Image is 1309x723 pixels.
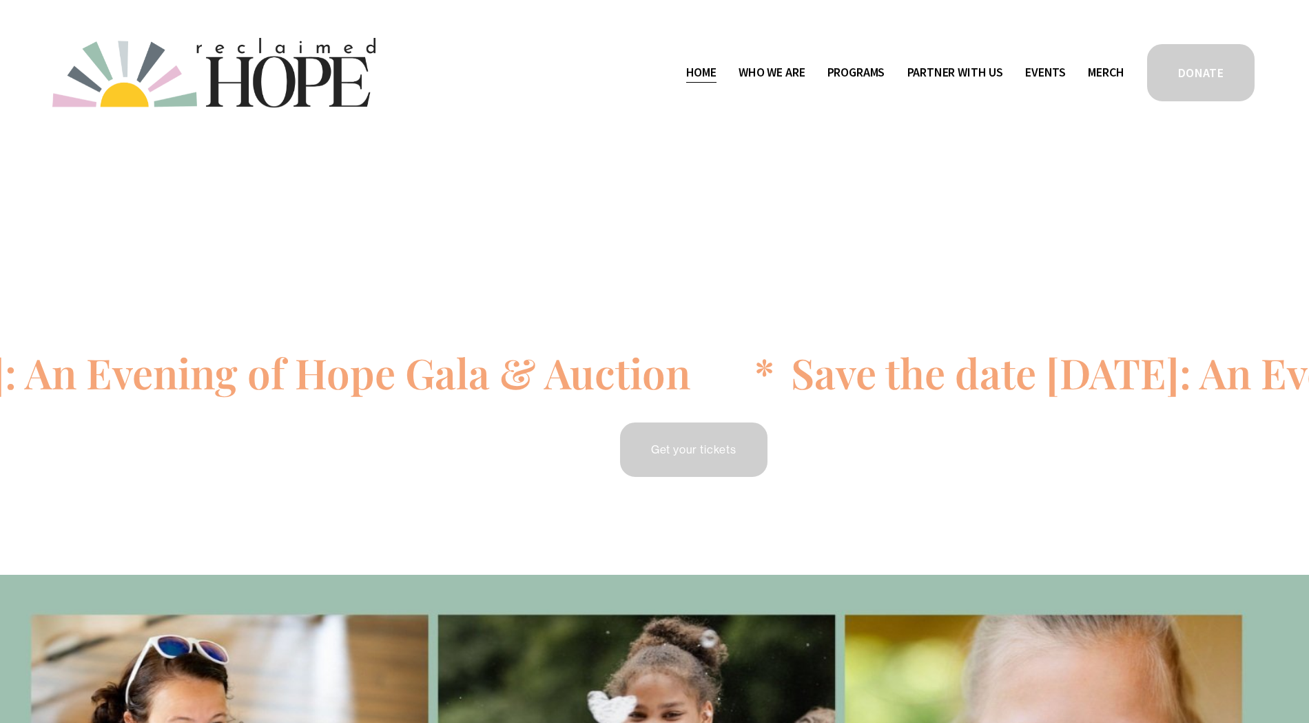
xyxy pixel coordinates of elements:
[739,61,805,83] a: folder dropdown
[686,61,717,83] a: Home
[907,63,1003,83] span: Partner With Us
[827,61,885,83] a: folder dropdown
[739,63,805,83] span: Who We Are
[1088,61,1124,83] a: Merch
[827,63,885,83] span: Programs
[618,420,770,479] a: Get your tickets
[52,38,375,108] img: Reclaimed Hope Initiative
[1145,42,1257,103] a: DONATE
[907,61,1003,83] a: folder dropdown
[1025,61,1066,83] a: Events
